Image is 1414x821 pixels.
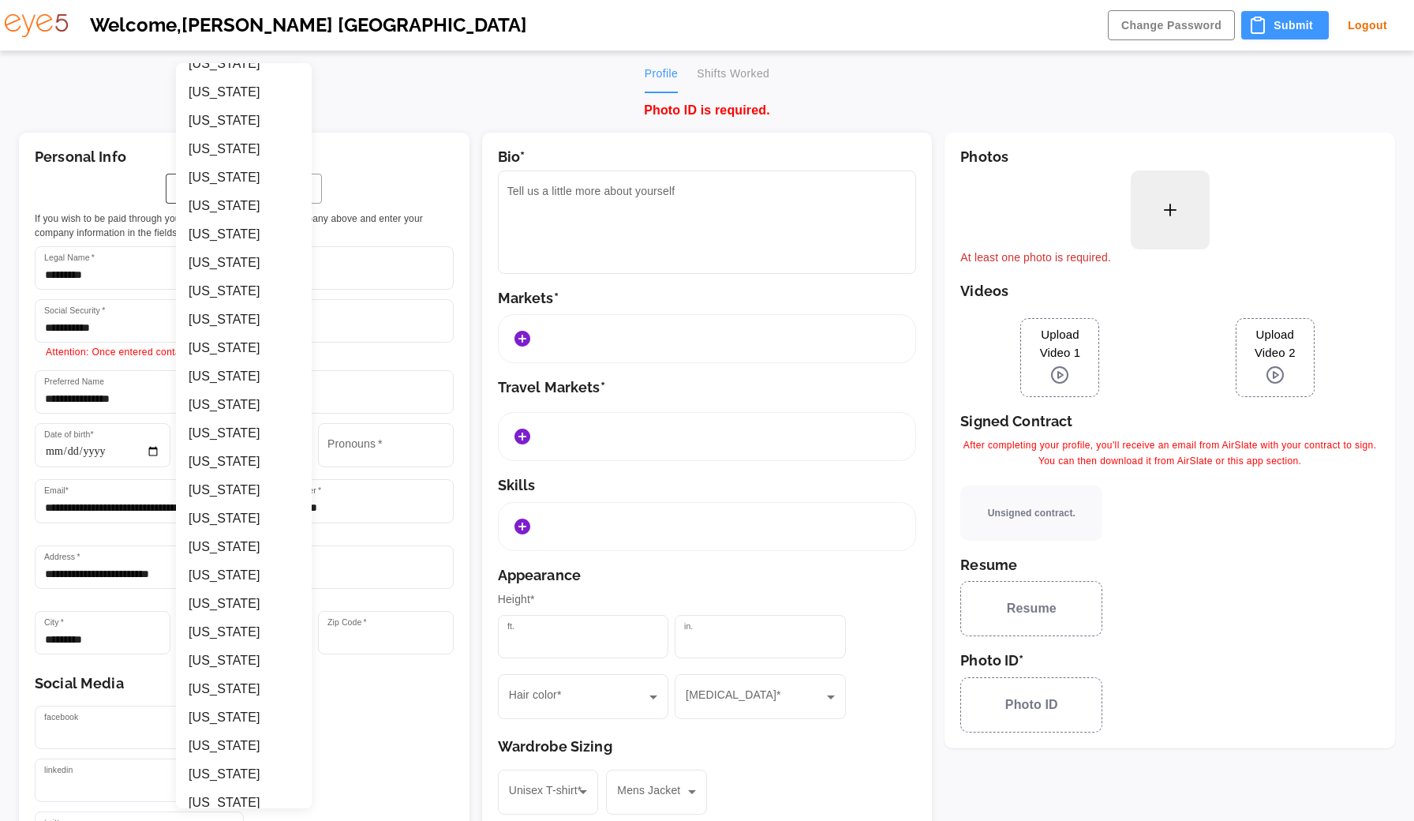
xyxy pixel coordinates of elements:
[176,220,312,249] li: [US_STATE]
[176,277,312,306] li: [US_STATE]
[176,476,312,504] li: [US_STATE]
[176,249,312,277] li: [US_STATE]
[176,163,312,192] li: [US_STATE]
[176,703,312,732] li: [US_STATE]
[176,590,312,618] li: [US_STATE]
[176,192,312,220] li: [US_STATE]
[176,504,312,533] li: [US_STATE]
[176,533,312,561] li: [US_STATE]
[176,135,312,163] li: [US_STATE]
[176,675,312,703] li: [US_STATE]
[176,78,312,107] li: [US_STATE]
[176,50,312,78] li: [US_STATE]
[176,391,312,419] li: [US_STATE]
[176,789,312,817] li: [US_STATE]
[176,306,312,334] li: [US_STATE]
[176,107,312,135] li: [US_STATE]
[176,618,312,647] li: [US_STATE]
[176,760,312,789] li: [US_STATE]
[176,561,312,590] li: [US_STATE]
[176,448,312,476] li: [US_STATE]
[176,334,312,362] li: [US_STATE]
[176,362,312,391] li: [US_STATE]
[176,419,312,448] li: [US_STATE]
[176,647,312,675] li: [US_STATE]
[176,732,312,760] li: [US_STATE]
